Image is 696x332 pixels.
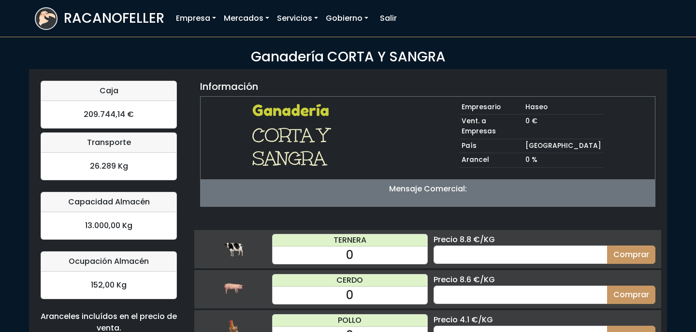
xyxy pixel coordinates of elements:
[273,234,427,246] div: TERNERA
[35,49,661,65] h3: Ganadería CORTA Y SANGRA
[172,9,220,28] a: Empresa
[41,252,176,272] div: Ocupación Almacén
[273,287,427,304] div: 0
[201,183,655,195] p: Mensaje Comercial:
[220,9,273,28] a: Mercados
[273,315,427,327] div: POLLO
[41,81,176,101] div: Caja
[434,234,655,245] div: Precio 8.8 €/KG
[224,239,243,259] img: ternera.png
[460,139,523,153] td: País
[523,153,603,168] td: 0 %
[273,274,427,287] div: CERDO
[252,101,396,120] h2: Ganadería
[607,286,655,304] button: Comprar
[322,9,372,28] a: Gobierno
[64,10,164,27] h3: RACANOFELLER
[41,153,176,180] div: 26.289 Kg
[273,9,322,28] a: Servicios
[200,81,258,92] h5: Información
[376,9,401,28] a: Salir
[36,8,57,27] img: logoracarojo.png
[523,139,603,153] td: [GEOGRAPHIC_DATA]
[523,115,603,139] td: 0 €
[434,314,655,326] div: Precio 4.1 €/KG
[224,279,243,299] img: cerdo.png
[273,246,427,264] div: 0
[41,192,176,212] div: Capacidad Almacén
[434,274,655,286] div: Precio 8.6 €/KG
[252,124,396,170] h1: CORTA Y SANGRA
[41,101,176,128] div: 209.744,14 €
[41,133,176,153] div: Transporte
[35,5,164,32] a: RACANOFELLER
[41,212,176,239] div: 13.000,00 Kg
[41,272,176,299] div: 152,00 Kg
[607,245,655,264] button: Comprar
[460,115,523,139] td: Vent. a Empresas
[460,153,523,168] td: Arancel
[460,101,523,115] td: Empresario
[523,101,603,115] td: Haseo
